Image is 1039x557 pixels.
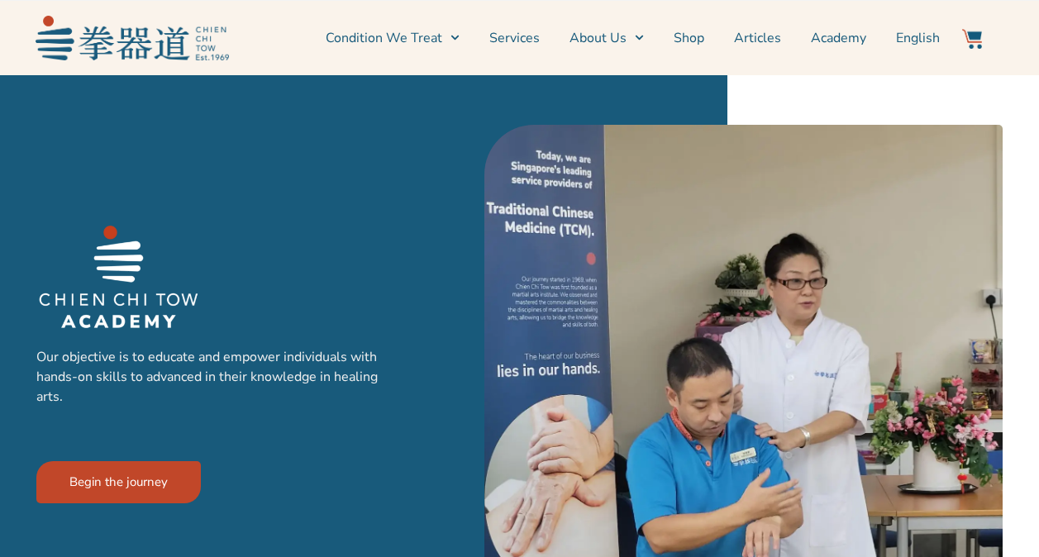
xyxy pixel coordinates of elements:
nav: Menu [237,17,940,59]
a: About Us [570,17,644,59]
span: Begin the journey [69,476,168,488]
p: Our objective is to educate and empower individuals with hands-on skills to advanced in their kno... [36,347,394,407]
a: Shop [674,17,704,59]
a: Services [489,17,540,59]
a: English [896,17,940,59]
span: English [896,28,940,48]
img: Website Icon-03 [962,29,982,49]
a: Academy [811,17,866,59]
a: Begin the journey [36,461,201,503]
a: Articles [734,17,781,59]
a: Condition We Treat [326,17,460,59]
